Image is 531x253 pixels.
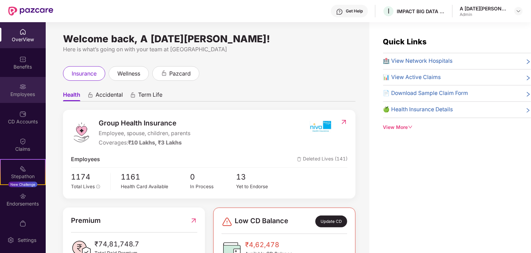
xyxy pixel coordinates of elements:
div: Settings [16,237,38,244]
span: Term Life [138,91,162,101]
img: svg+xml;base64,PHN2ZyBpZD0iRGFuZ2VyLTMyeDMyIiB4bWxucz0iaHR0cDovL3d3dy53My5vcmcvMjAwMC9zdmciIHdpZH... [222,216,233,227]
div: animation [87,92,93,98]
span: Total Lives [71,184,95,189]
div: Admin [460,12,508,17]
img: svg+xml;base64,PHN2ZyBpZD0iQmVuZWZpdHMiIHhtbG5zPSJodHRwOi8vd3d3LnczLm9yZy8yMDAwL3N2ZyIgd2lkdGg9Ij... [19,56,26,63]
span: Quick Links [383,37,427,46]
span: 📊 View Active Claims [383,73,441,82]
div: Stepathon [1,173,45,180]
span: Employee, spouse, children, parents [99,129,191,138]
span: Premium [71,215,101,226]
img: svg+xml;base64,PHN2ZyBpZD0iSGVscC0zMngzMiIgeG1sbnM9Imh0dHA6Ly93d3cudzMub3JnLzIwMDAvc3ZnIiB3aWR0aD... [336,8,343,15]
div: Health Card Available [121,183,190,190]
span: 🏥 View Network Hospitals [383,57,453,66]
img: svg+xml;base64,PHN2ZyBpZD0iQ2xhaW0iIHhtbG5zPSJodHRwOi8vd3d3LnczLm9yZy8yMDAwL3N2ZyIgd2lkdGg9IjIwIi... [19,138,26,145]
img: insurerIcon [307,118,333,135]
img: svg+xml;base64,PHN2ZyBpZD0iRW1wbG95ZWVzIiB4bWxucz0iaHR0cDovL3d3dy53My5vcmcvMjAwMC9zdmciIHdpZHRoPS... [19,83,26,90]
div: IMPACT BIG DATA ANALYSIS PRIVATE LIMITED [397,8,445,15]
div: animation [161,70,167,76]
span: Group Health Insurance [99,118,191,129]
img: svg+xml;base64,PHN2ZyBpZD0iQ0RfQWNjb3VudHMiIGRhdGEtbmFtZT0iQ0QgQWNjb3VudHMiIHhtbG5zPSJodHRwOi8vd3... [19,111,26,117]
span: ₹10 Lakhs, ₹3 Lakhs [128,139,182,146]
img: svg+xml;base64,PHN2ZyBpZD0iRW5kb3JzZW1lbnRzIiB4bWxucz0iaHR0cDovL3d3dy53My5vcmcvMjAwMC9zdmciIHdpZH... [19,193,26,200]
span: right [525,90,531,98]
div: In Process [190,183,236,190]
span: ₹74,81,748.7 [94,239,139,250]
span: pazcard [169,69,191,78]
span: 13 [236,171,282,183]
img: deleteIcon [297,157,301,162]
div: Welcome back, A [DATE][PERSON_NAME]! [63,36,355,42]
div: Get Help [346,8,363,14]
div: New Challenge [8,182,37,187]
img: svg+xml;base64,PHN2ZyBpZD0iRHJvcGRvd24tMzJ4MzIiIHhtbG5zPSJodHRwOi8vd3d3LnczLm9yZy8yMDAwL3N2ZyIgd2... [516,8,521,14]
span: right [525,107,531,114]
span: 🍏 Health Insurance Details [383,105,453,114]
img: RedirectIcon [340,119,348,125]
span: Employees [71,155,100,164]
span: right [525,75,531,82]
span: wellness [117,69,140,78]
img: svg+xml;base64,PHN2ZyB4bWxucz0iaHR0cDovL3d3dy53My5vcmcvMjAwMC9zdmciIHdpZHRoPSIyMSIgaGVpZ2h0PSIyMC... [19,165,26,172]
div: A [DATE][PERSON_NAME] [460,5,508,12]
div: View More [383,124,531,131]
span: down [408,125,413,130]
img: logo [71,122,92,143]
span: 1161 [121,171,190,183]
span: info-circle [96,185,100,189]
span: right [525,58,531,66]
img: New Pazcare Logo [8,7,53,16]
span: insurance [72,69,97,78]
span: ₹4,62,478 [245,239,292,250]
div: animation [130,92,136,98]
div: Here is what’s going on with your team at [GEOGRAPHIC_DATA] [63,45,355,54]
img: svg+xml;base64,PHN2ZyBpZD0iTXlfT3JkZXJzIiBkYXRhLW5hbWU9Ik15IE9yZGVycyIgeG1sbnM9Imh0dHA6Ly93d3cudz... [19,220,26,227]
span: 📄 Download Sample Claim Form [383,89,468,98]
img: RedirectIcon [190,215,197,226]
span: 1174 [71,171,106,183]
span: Health [63,91,80,101]
span: Deleted Lives (141) [297,155,348,164]
div: Update CD [315,216,347,227]
div: Yet to Endorse [236,183,282,190]
img: svg+xml;base64,PHN2ZyBpZD0iSG9tZSIgeG1sbnM9Imh0dHA6Ly93d3cudzMub3JnLzIwMDAvc3ZnIiB3aWR0aD0iMjAiIG... [19,28,26,35]
span: Low CD Balance [235,216,288,227]
span: I [388,7,389,15]
img: svg+xml;base64,PHN2ZyBpZD0iU2V0dGluZy0yMHgyMCIgeG1sbnM9Imh0dHA6Ly93d3cudzMub3JnLzIwMDAvc3ZnIiB3aW... [7,237,14,244]
span: 0 [190,171,236,183]
div: Coverages: [99,139,191,147]
span: Accidental [96,91,123,101]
